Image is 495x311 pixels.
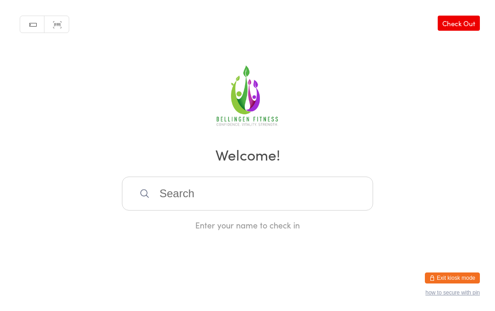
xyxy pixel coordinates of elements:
h2: Welcome! [9,144,486,165]
button: Exit kiosk mode [425,272,480,283]
div: Enter your name to check in [122,219,373,231]
img: Bellingen Fitness [211,62,284,131]
input: Search [122,177,373,211]
button: how to secure with pin [425,289,480,296]
a: Check Out [438,16,480,31]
